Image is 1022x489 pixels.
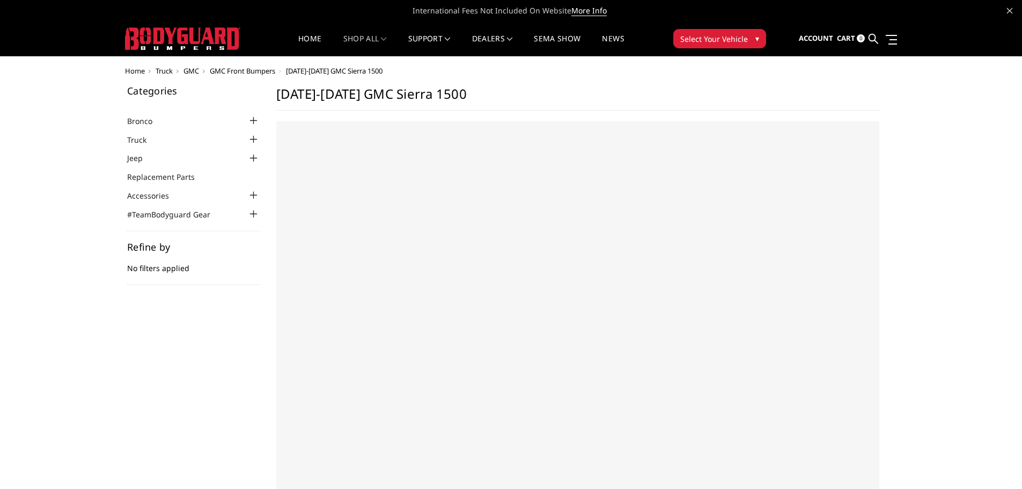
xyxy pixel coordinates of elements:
span: Account [799,33,833,43]
a: #TeamBodyguard Gear [127,209,224,220]
a: Truck [127,134,160,145]
a: Accessories [127,190,182,201]
h5: Categories [127,86,260,96]
a: Truck [156,66,173,76]
a: Home [125,66,145,76]
a: SEMA Show [534,35,580,56]
a: Replacement Parts [127,171,208,183]
a: Dealers [472,35,513,56]
h1: [DATE]-[DATE] GMC Sierra 1500 [276,86,879,111]
span: Select Your Vehicle [680,33,748,45]
a: shop all [343,35,387,56]
a: Bronco [127,115,166,127]
div: No filters applied [127,242,260,285]
a: GMC [183,66,199,76]
span: [DATE]-[DATE] GMC Sierra 1500 [286,66,383,76]
span: Cart [837,33,855,43]
iframe: Chat Widget [968,437,1022,489]
a: GMC Front Bumpers [210,66,275,76]
span: ▾ [755,33,759,44]
h5: Refine by [127,242,260,252]
a: Jeep [127,152,156,164]
a: More Info [571,5,607,16]
a: Support [408,35,451,56]
img: BODYGUARD BUMPERS [125,27,240,50]
a: Account [799,24,833,53]
a: Cart 0 [837,24,865,53]
a: News [602,35,624,56]
button: Select Your Vehicle [673,29,766,48]
span: 0 [857,34,865,42]
a: Home [298,35,321,56]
